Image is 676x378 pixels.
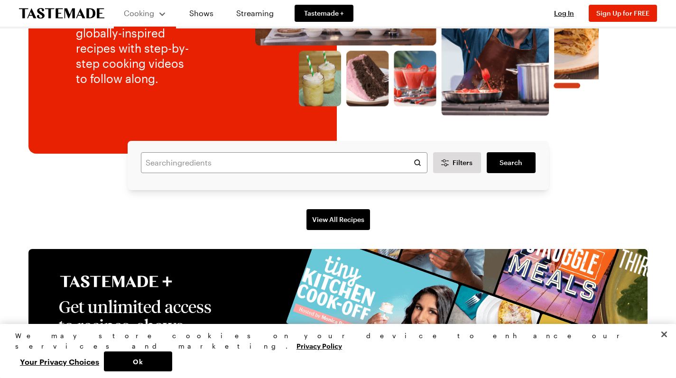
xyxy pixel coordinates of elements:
[123,4,167,23] button: Cooking
[500,158,522,167] span: Search
[15,331,653,371] div: Privacy
[76,10,197,86] p: Check out 12,000+ globally-inspired recipes with step-by-step cooking videos to follow along.
[453,158,472,167] span: Filters
[295,5,353,22] a: Tastemade +
[306,209,370,230] a: View All Recipes
[312,215,364,224] span: View All Recipes
[19,8,104,19] a: To Tastemade Home Page
[296,341,342,350] a: More information about your privacy, opens in a new tab
[59,276,173,287] img: Tastemade Plus Logo Banner
[15,331,653,351] div: We may store cookies on your device to enhance our services and marketing.
[104,351,172,371] button: Ok
[304,9,344,18] span: Tastemade +
[554,9,574,17] span: Log In
[596,9,649,17] span: Sign Up for FREE
[15,351,104,371] button: Your Privacy Choices
[589,5,657,22] button: Sign Up for FREE
[59,297,215,354] p: Get unlimited access to recipes, shows, and more.
[487,152,535,173] a: filters
[433,152,482,173] button: Desktop filters
[545,9,583,18] button: Log In
[124,9,154,18] span: Cooking
[654,324,675,345] button: Close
